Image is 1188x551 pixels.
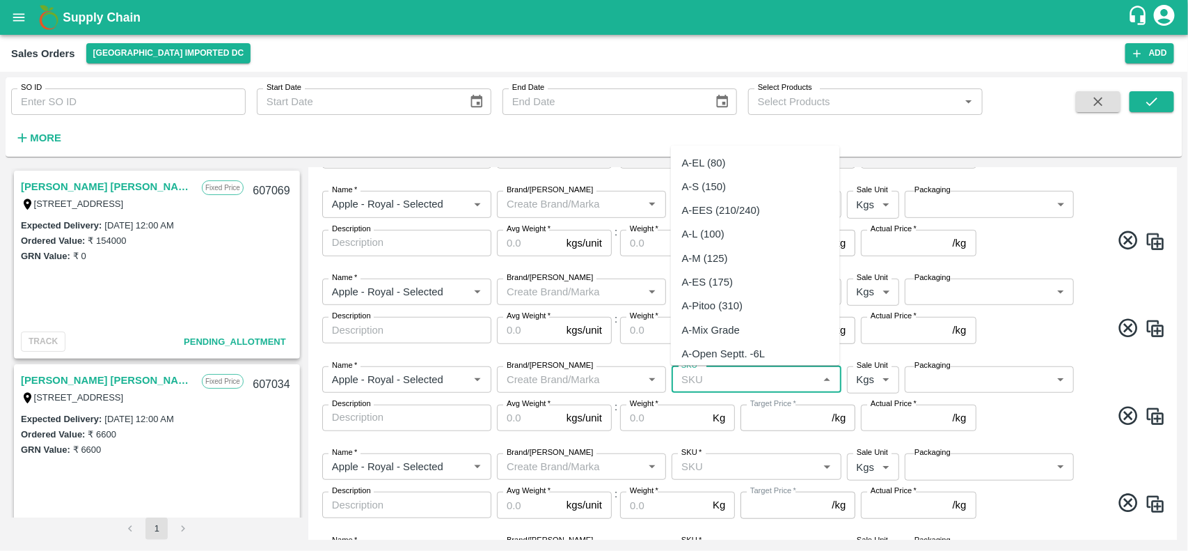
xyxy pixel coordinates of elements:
[818,371,836,389] button: Close
[1145,231,1166,252] img: CloneIcon
[953,410,967,426] p: /kg
[30,132,61,143] strong: More
[567,235,602,251] p: kgs/unit
[567,497,602,513] p: kgs/unit
[332,360,357,371] label: Name
[832,497,846,513] p: /kg
[21,251,70,261] label: GRN Value:
[682,155,726,170] div: A-EL (80)
[953,497,967,513] p: /kg
[267,82,301,93] label: Start Date
[914,447,951,458] label: Packaging
[332,272,357,284] label: Name
[953,235,967,251] p: /kg
[314,355,1171,443] div: :
[497,317,561,343] input: 0.0
[468,371,486,389] button: Open
[104,414,173,424] label: [DATE] 12:00 AM
[326,283,446,301] input: Name
[681,535,702,546] label: SKU
[682,179,727,194] div: A-S (150)
[88,429,116,440] label: ₹ 6600
[871,311,917,322] label: Actual Price
[332,185,357,196] label: Name
[1145,406,1166,427] img: CloneIcon
[145,518,168,540] button: page 1
[567,410,602,426] p: kgs/unit
[1125,43,1174,63] button: Add
[497,492,561,518] input: 0.0
[713,410,725,426] p: Kg
[464,88,490,115] button: Choose date
[832,410,846,426] p: /kg
[332,535,357,546] label: Name
[709,88,736,115] button: Choose date
[332,447,357,458] label: Name
[643,283,661,301] button: Open
[501,371,639,389] input: Create Brand/Marka
[507,447,593,458] label: Brand/[PERSON_NAME]
[326,195,446,213] input: Name
[332,398,371,410] label: Description
[567,323,602,338] p: kgs/unit
[871,224,917,235] label: Actual Price
[620,492,707,518] input: 0.0
[630,311,658,322] label: Weight
[21,178,195,196] a: [PERSON_NAME] [PERSON_NAME] Sugdare
[857,372,875,387] p: Kgs
[953,323,967,338] p: /kg
[818,458,836,476] button: Open
[332,224,371,235] label: Description
[86,43,251,63] button: Select DC
[620,230,707,256] input: 0.0
[960,93,978,111] button: Open
[34,392,124,403] label: [STREET_ADDRESS]
[244,368,298,401] div: 607034
[11,45,75,63] div: Sales Orders
[914,185,951,196] label: Packaging
[857,272,888,284] label: Sale Unit
[676,458,814,476] input: SKU
[468,458,486,476] button: Open
[750,398,796,410] label: Target Price
[34,199,124,209] label: [STREET_ADDRESS]
[244,175,298,208] div: 607069
[35,3,63,31] img: logo
[11,88,246,115] input: Enter SO ID
[63,8,1127,27] a: Supply Chain
[914,535,951,546] label: Packaging
[682,203,760,218] div: A-EES (210/240)
[643,195,661,213] button: Open
[682,226,724,242] div: A-L (100)
[681,447,702,458] label: SKU
[620,405,707,431] input: 0.0
[468,283,486,301] button: Open
[332,486,371,497] label: Description
[682,298,743,313] div: A-Pitoo (310)
[73,444,102,455] label: ₹ 6600
[21,429,85,440] label: Ordered Value:
[507,360,593,371] label: Brand/[PERSON_NAME]
[21,82,42,93] label: SO ID
[502,88,704,115] input: End Date
[497,405,561,431] input: 0.0
[857,447,888,458] label: Sale Unit
[630,224,658,235] label: Weight
[1152,3,1177,32] div: account of current user
[507,486,551,497] label: Avg Weight
[1145,494,1166,515] img: CloneIcon
[643,458,661,476] button: Open
[11,126,65,150] button: More
[314,267,1171,355] div: :
[676,371,814,389] input: SKU
[643,371,661,389] button: Open
[501,458,639,476] input: Create Brand/Marka
[682,346,766,362] div: A-Open Septt. -6L
[871,398,917,410] label: Actual Price
[750,486,796,497] label: Target Price
[758,82,812,93] label: Select Products
[507,398,551,410] label: Avg Weight
[73,251,86,261] label: ₹ 0
[507,185,593,196] label: Brand/[PERSON_NAME]
[501,283,639,301] input: Create Brand/Marka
